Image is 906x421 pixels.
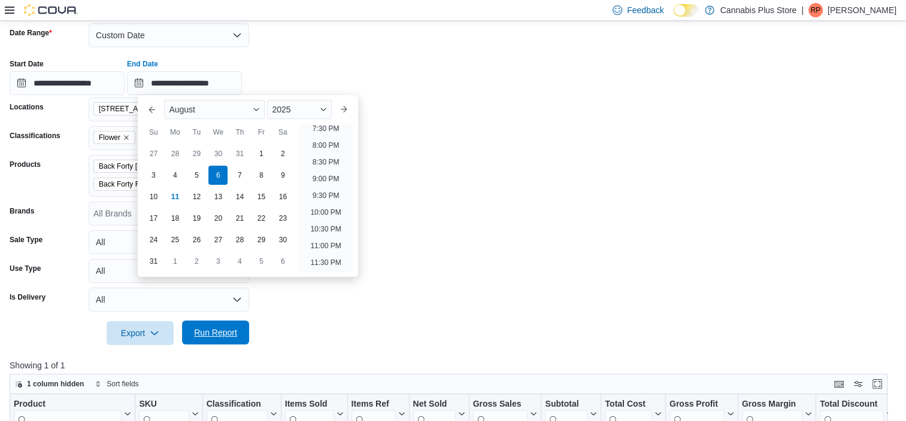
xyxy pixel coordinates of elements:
[123,134,130,141] button: Remove Flower from selection in this group
[273,252,292,271] div: day-6
[144,123,163,142] div: Su
[273,230,292,249] div: day-30
[10,359,896,371] p: Showing 1 of 1
[165,209,184,228] div: day-18
[285,399,334,410] div: Items Sold
[139,399,189,410] div: SKU
[230,166,249,185] div: day-7
[828,3,896,17] p: [PERSON_NAME]
[127,59,158,69] label: End Date
[308,138,344,152] li: 8:00 PM
[144,252,163,271] div: day-31
[273,166,292,185] div: day-9
[832,377,846,391] button: Keyboard shortcuts
[144,166,163,185] div: day-3
[308,172,344,186] li: 9:00 PM
[90,377,143,391] button: Sort fields
[10,59,44,69] label: Start Date
[305,222,346,236] li: 10:30 PM
[165,123,184,142] div: Mo
[808,3,823,17] div: Ray Perry
[305,255,346,270] li: 11:30 PM
[10,292,46,302] label: Is Delivery
[10,71,125,95] input: Press the down key to open a popover containing a calendar.
[545,399,587,410] div: Subtotal
[308,155,344,169] li: 8:30 PM
[187,230,206,249] div: day-26
[252,230,271,249] div: day-29
[165,166,184,185] div: day-4
[674,4,699,17] input: Dark Mode
[230,123,249,142] div: Th
[99,132,120,144] span: Flower
[144,230,163,249] div: day-24
[627,4,663,16] span: Feedback
[742,399,802,410] div: Gross Margin
[273,187,292,206] div: day-16
[870,377,884,391] button: Enter fullscreen
[252,187,271,206] div: day-15
[187,252,206,271] div: day-2
[144,187,163,206] div: day-10
[187,166,206,185] div: day-5
[89,288,249,312] button: All
[93,178,196,191] span: Back Forty Fire Breath 7g
[207,399,268,410] div: Classification
[273,123,292,142] div: Sa
[305,205,346,219] li: 10:00 PM
[10,235,43,245] label: Sale Type
[107,321,174,345] button: Export
[143,143,293,272] div: August, 2025
[10,28,52,38] label: Date Range
[89,23,249,47] button: Custom Date
[169,105,195,114] span: August
[10,206,34,216] label: Brands
[267,100,331,119] div: Button. Open the year selector. 2025 is currently selected.
[144,144,163,163] div: day-27
[93,131,135,144] span: Flower
[208,230,228,249] div: day-27
[820,399,884,410] div: Total Discount
[230,230,249,249] div: day-28
[10,102,44,112] label: Locations
[208,252,228,271] div: day-3
[93,160,207,173] span: Back Forty Bush League Sour Kush Milled Flower 7g
[27,379,84,389] span: 1 column hidden
[473,399,528,410] div: Gross Sales
[230,144,249,163] div: day-31
[114,321,166,345] span: Export
[252,209,271,228] div: day-22
[305,239,346,253] li: 11:00 PM
[144,209,163,228] div: day-17
[272,105,290,114] span: 2025
[851,377,865,391] button: Display options
[252,144,271,163] div: day-1
[164,100,265,119] div: Button. Open the month selector. August is currently selected.
[298,124,353,272] ul: Time
[165,187,184,206] div: day-11
[308,188,344,203] li: 9:30 PM
[208,144,228,163] div: day-30
[720,3,797,17] p: Cannabis Plus Store
[14,399,122,410] div: Product
[187,187,206,206] div: day-12
[24,4,78,16] img: Cova
[143,100,162,119] button: Previous Month
[811,3,821,17] span: RP
[208,123,228,142] div: We
[187,123,206,142] div: Tu
[99,103,170,115] span: [STREET_ADDRESS]
[10,160,41,169] label: Products
[230,209,249,228] div: day-21
[208,166,228,185] div: day-6
[669,399,725,410] div: Gross Profit
[352,399,396,410] div: Items Ref
[10,377,89,391] button: 1 column hidden
[89,259,249,283] button: All
[194,327,237,338] span: Run Report
[273,209,292,228] div: day-23
[273,144,292,163] div: day-2
[99,178,181,190] span: Back Forty Fire Breath 7g
[230,187,249,206] div: day-14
